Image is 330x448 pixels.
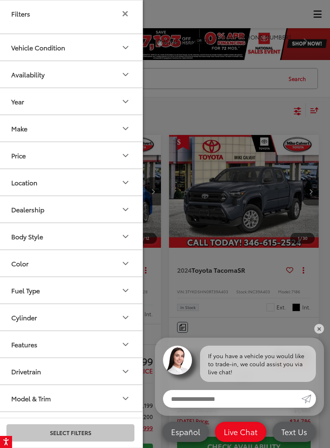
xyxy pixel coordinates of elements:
a: Live Chat [215,422,266,442]
div: Features [11,340,37,348]
div: Fuel Type [11,286,40,294]
div: Dealership [11,205,44,213]
div: Cylinder [121,313,130,322]
button: Filters [120,10,130,17]
div: Make [11,124,27,132]
div: Price [121,151,130,160]
div: Model & Trim [11,394,51,402]
img: Agent profile photo [163,346,192,375]
div: Year [11,97,24,105]
div: Location [11,178,37,186]
span: Text Us [277,427,311,437]
div: Availability [11,71,45,78]
div: Year [121,97,130,106]
div: Body Style [121,232,130,241]
span: Live Chat [220,427,262,437]
div: Body Style [11,232,43,240]
div: Filters [11,10,30,17]
div: Color [11,259,29,267]
div: Color [121,259,130,268]
div: Price [11,151,26,159]
div: Drivetrain [121,367,130,376]
span: Español [167,427,204,437]
a: Submit [301,390,316,408]
button: Select Filters [6,424,134,442]
a: Text Us [272,422,316,442]
div: Vehicle Condition [11,44,65,51]
div: Features [121,340,130,349]
div: Vehicle Condition [121,43,130,52]
a: Español [162,422,209,442]
div: Drivetrain [11,367,41,375]
div: Model & Trim [121,394,130,403]
div: Location [121,178,130,187]
div: If you have a vehicle you would like to trade-in, we could assist you via live chat! [200,346,316,382]
input: Enter your message [163,390,301,408]
div: Dealership [121,205,130,214]
div: Make [121,124,130,133]
div: Cylinder [11,313,37,321]
div: Availability [121,70,130,79]
div: Fuel Type [121,286,130,295]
